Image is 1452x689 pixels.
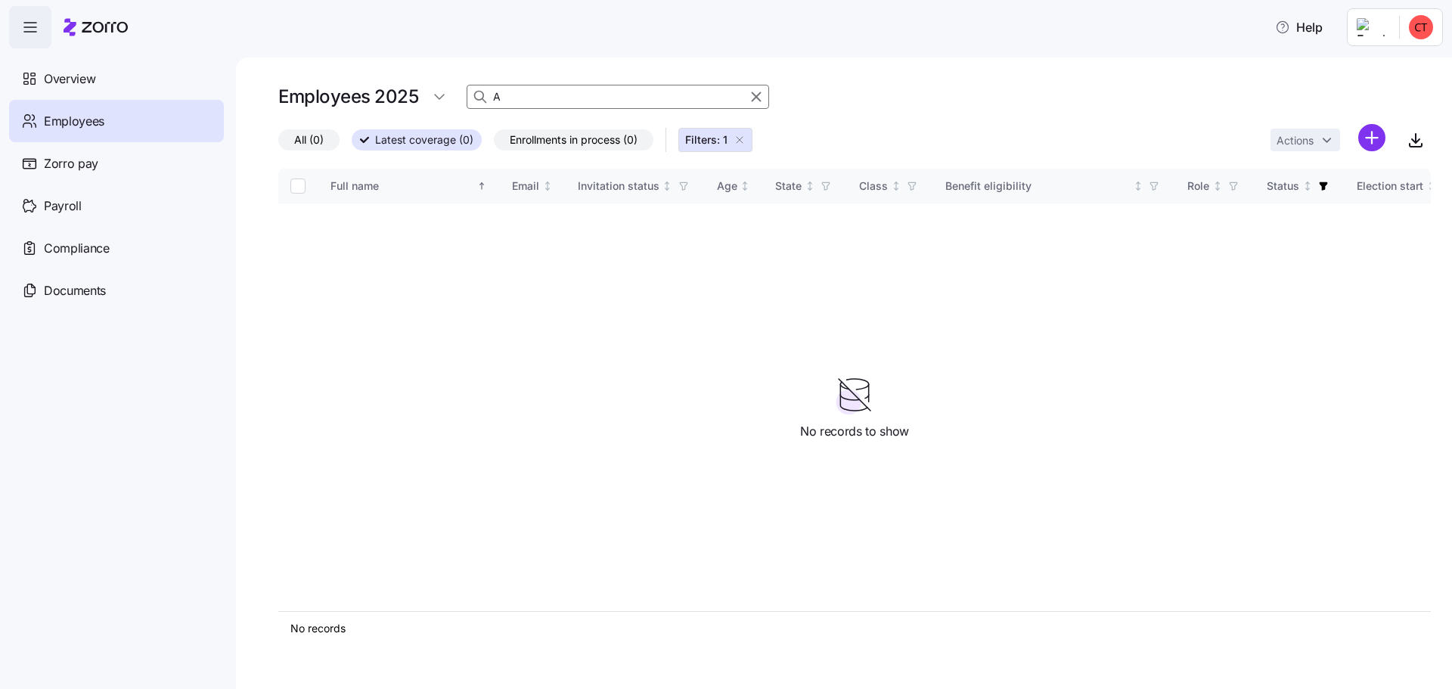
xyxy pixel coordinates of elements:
div: Not sorted [1302,181,1313,191]
a: Payroll [9,185,224,227]
div: No records [290,621,1419,636]
div: Full name [330,178,474,194]
span: Employees [44,112,104,131]
a: Compliance [9,227,224,269]
a: Overview [9,57,224,100]
div: Age [717,178,737,194]
th: Invitation statusNot sorted [566,169,705,203]
a: Documents [9,269,224,312]
th: Full nameSorted ascending [318,169,500,203]
input: Select all records [290,178,306,194]
th: AgeNot sorted [705,169,764,203]
th: StatusNot sorted [1255,169,1345,203]
div: Not sorted [891,181,901,191]
div: Election start [1357,178,1423,194]
div: Not sorted [1426,181,1437,191]
a: Zorro pay [9,142,224,185]
span: Enrollments in process (0) [510,130,638,150]
span: Documents [44,281,106,300]
div: Sorted ascending [476,181,487,191]
span: Filters: 1 [685,132,728,147]
div: Not sorted [740,181,750,191]
th: ClassNot sorted [847,169,933,203]
div: Not sorted [805,181,815,191]
h1: Employees 2025 [278,85,418,108]
th: Election startNot sorted [1345,169,1450,203]
img: Employer logo [1357,18,1387,36]
div: Benefit eligibility [945,178,1130,194]
div: Status [1267,178,1299,194]
div: Role [1187,178,1209,194]
div: Not sorted [1133,181,1143,191]
button: Help [1263,12,1335,42]
th: StateNot sorted [763,169,847,203]
a: Employees [9,100,224,142]
th: RoleNot sorted [1175,169,1255,203]
span: Zorro pay [44,154,98,173]
div: State [775,178,802,194]
span: Help [1275,18,1323,36]
input: Search Employees [467,85,769,109]
th: EmailNot sorted [500,169,566,203]
div: Not sorted [662,181,672,191]
button: Actions [1270,129,1340,151]
div: Invitation status [578,178,659,194]
div: Email [512,178,539,194]
span: Actions [1277,135,1314,146]
span: Payroll [44,197,82,216]
th: Benefit eligibilityNot sorted [933,169,1175,203]
div: Not sorted [1212,181,1223,191]
div: Class [859,178,888,194]
svg: add icon [1358,124,1385,151]
span: All (0) [294,130,324,150]
button: Filters: 1 [678,128,752,152]
span: Latest coverage (0) [375,130,473,150]
span: Overview [44,70,95,88]
span: No records to show [800,422,909,441]
img: d39c48567e4724277dc167f4fdb014a5 [1409,15,1433,39]
span: Compliance [44,239,110,258]
div: Not sorted [542,181,553,191]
